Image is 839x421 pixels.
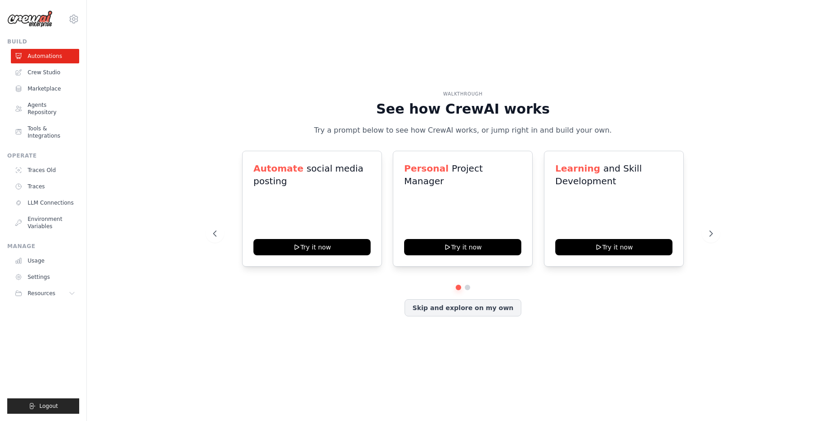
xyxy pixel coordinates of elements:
[555,163,642,187] span: and Skill Development
[405,299,521,316] button: Skip and explore on my own
[7,398,79,414] button: Logout
[213,101,713,117] h1: See how CrewAI works
[555,239,672,255] button: Try it now
[253,163,303,174] span: Automate
[7,38,79,45] div: Build
[11,196,79,210] a: LLM Connections
[404,163,448,174] span: Personal
[11,254,79,268] a: Usage
[555,163,600,174] span: Learning
[7,152,79,159] div: Operate
[11,270,79,284] a: Settings
[11,286,79,301] button: Resources
[39,402,58,410] span: Logout
[11,65,79,80] a: Crew Studio
[794,378,839,421] iframe: Chat Widget
[213,91,713,97] div: WALKTHROUGH
[311,124,615,136] p: Try a prompt below to see how CrewAI works, or jump right in and build your own.
[28,290,55,297] span: Resources
[11,163,79,177] a: Traces Old
[11,179,79,194] a: Traces
[253,163,363,187] span: social media posting
[404,163,483,187] span: Project Manager
[11,98,79,120] a: Agents Repository
[11,121,79,143] a: Tools & Integrations
[11,81,79,96] a: Marketplace
[253,239,371,255] button: Try it now
[7,243,79,250] div: Manage
[11,49,79,63] a: Automations
[7,10,52,28] img: Logo
[11,212,79,234] a: Environment Variables
[404,239,521,255] button: Try it now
